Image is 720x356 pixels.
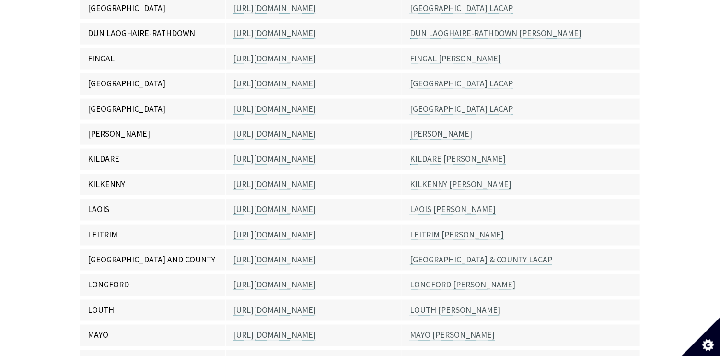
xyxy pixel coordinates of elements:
[80,273,226,297] td: LONGFORD
[80,223,226,248] td: LEITRIM
[410,330,495,341] a: MAYO [PERSON_NAME]
[233,3,316,14] a: [URL][DOMAIN_NAME]
[233,179,316,190] a: [URL][DOMAIN_NAME]
[410,104,513,115] a: [GEOGRAPHIC_DATA] LACAP
[410,179,511,190] a: KILKENNY [PERSON_NAME]
[410,78,513,89] a: [GEOGRAPHIC_DATA] LACAP
[80,197,226,222] td: LAOIS
[233,229,316,240] a: [URL][DOMAIN_NAME]
[233,129,316,140] a: [URL][DOMAIN_NAME]
[233,305,316,316] a: [URL][DOMAIN_NAME]
[80,323,226,348] td: MAYO
[80,248,226,273] td: [GEOGRAPHIC_DATA] AND COUNTY
[410,154,506,165] a: KILDARE [PERSON_NAME]
[233,28,316,39] a: [URL][DOMAIN_NAME]
[410,53,501,64] a: FINGAL [PERSON_NAME]
[410,305,500,316] a: LOUTH [PERSON_NAME]
[233,279,316,290] a: [URL][DOMAIN_NAME]
[682,318,720,356] button: Set cookie preferences
[410,229,504,240] a: LEITRIM [PERSON_NAME]
[80,47,226,71] td: FINGAL
[80,298,226,323] td: LOUTH
[80,122,226,147] td: [PERSON_NAME]
[233,254,316,265] a: [URL][DOMAIN_NAME]
[233,53,316,64] a: [URL][DOMAIN_NAME]
[233,330,316,341] a: [URL][DOMAIN_NAME]
[233,78,316,89] a: [URL][DOMAIN_NAME]
[233,154,316,165] a: [URL][DOMAIN_NAME]
[410,28,581,39] a: DUN LAOGHAIRE-RATHDOWN [PERSON_NAME]
[80,147,226,172] td: KILDARE
[80,172,226,197] td: KILKENNY
[410,129,472,140] a: [PERSON_NAME]
[410,279,515,290] a: LONGFORD [PERSON_NAME]
[80,21,226,46] td: DUN LAOGHAIRE-RATHDOWN
[410,3,513,14] a: [GEOGRAPHIC_DATA] LACAP
[410,254,552,265] a: [GEOGRAPHIC_DATA] & COUNTY LACAP
[80,71,226,96] td: [GEOGRAPHIC_DATA]
[233,104,316,115] a: [URL][DOMAIN_NAME]
[233,204,316,215] a: [URL][DOMAIN_NAME]
[410,204,496,215] a: LAOIS [PERSON_NAME]
[80,97,226,122] td: [GEOGRAPHIC_DATA]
